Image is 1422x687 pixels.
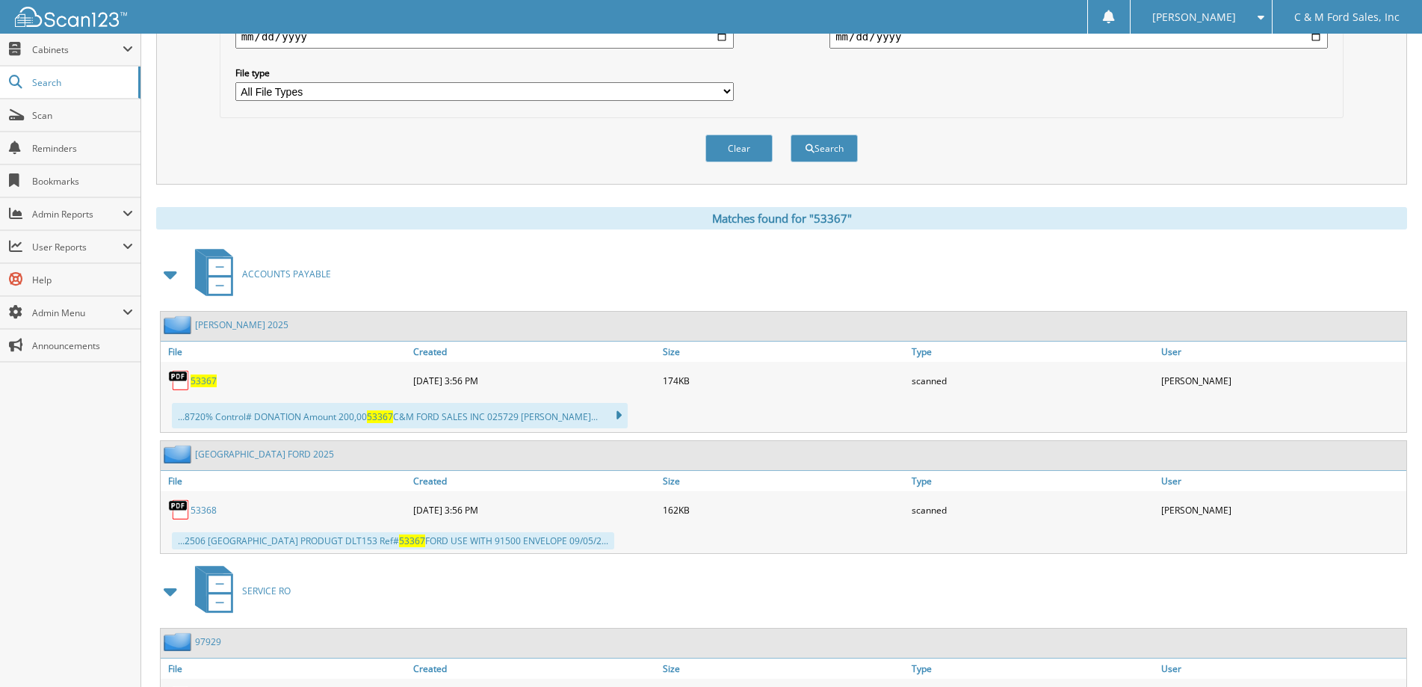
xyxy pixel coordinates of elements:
[908,659,1157,679] a: Type
[659,342,908,362] a: Size
[242,585,291,597] span: SERVICE RO
[32,274,133,286] span: Help
[195,448,334,460] a: [GEOGRAPHIC_DATA] FORD 2025
[195,635,221,648] a: 97929
[1157,342,1406,362] a: User
[32,43,123,56] span: Cabinets
[1152,13,1236,22] span: [PERSON_NAME]
[659,659,908,679] a: Size
[705,135,773,162] button: Clear
[409,342,658,362] a: Created
[186,244,331,304] a: ACCOUNTS PAYABLE
[1347,615,1422,687] iframe: Chat Widget
[235,25,734,49] input: start
[32,241,123,253] span: User Reports
[409,366,658,395] div: [DATE] 3:56 PM
[659,495,908,525] div: 162KB
[191,504,217,517] a: 53368
[164,632,195,651] img: folder2.png
[908,495,1157,525] div: scanned
[186,561,291,620] a: SERVICE RO
[1157,366,1406,395] div: [PERSON_NAME]
[1157,659,1406,679] a: User
[32,109,133,122] span: Scan
[32,175,133,188] span: Bookmarks
[659,471,908,491] a: Size
[908,342,1157,362] a: Type
[172,403,628,428] div: ...8720% Control# DONATION Amount 200,00 C&M FORD SALES INC 025729 [PERSON_NAME]...
[161,342,409,362] a: File
[161,471,409,491] a: File
[399,534,425,547] span: 53367
[235,67,734,79] label: File type
[168,369,191,392] img: PDF.png
[172,532,614,549] div: ...2506 [GEOGRAPHIC_DATA] PRODUGT DLT153 Ref# FORD USE WITH 91500 ENVELOPE 09/05/2...
[908,366,1157,395] div: scanned
[32,76,131,89] span: Search
[161,659,409,679] a: File
[164,315,195,334] img: folder2.png
[32,306,123,319] span: Admin Menu
[195,318,288,331] a: [PERSON_NAME] 2025
[829,25,1328,49] input: end
[367,410,393,423] span: 53367
[32,142,133,155] span: Reminders
[1294,13,1400,22] span: C & M Ford Sales, Inc
[409,495,658,525] div: [DATE] 3:56 PM
[791,135,858,162] button: Search
[659,366,908,395] div: 174KB
[191,375,217,387] a: 53367
[242,268,331,280] span: ACCOUNTS PAYABLE
[168,499,191,521] img: PDF.png
[164,445,195,463] img: folder2.png
[908,471,1157,491] a: Type
[32,208,123,221] span: Admin Reports
[32,339,133,352] span: Announcements
[1157,495,1406,525] div: [PERSON_NAME]
[156,207,1407,229] div: Matches found for "53367"
[409,471,658,491] a: Created
[409,659,658,679] a: Created
[15,7,127,27] img: scan123-logo-white.svg
[1157,471,1406,491] a: User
